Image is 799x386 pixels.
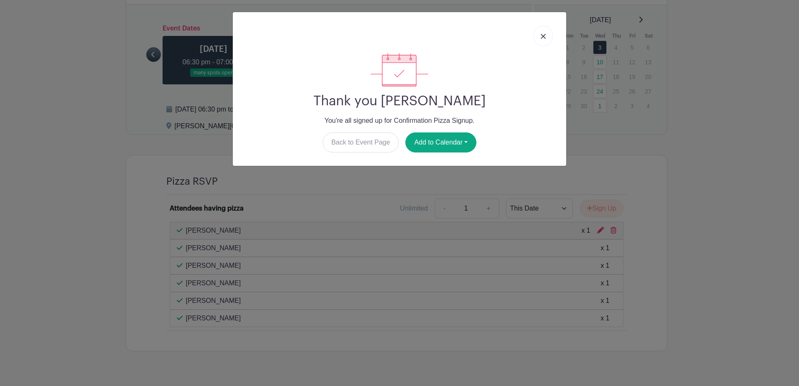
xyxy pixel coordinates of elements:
a: Back to Event Page [323,132,399,152]
h2: Thank you [PERSON_NAME] [239,93,560,109]
p: You're all signed up for Confirmation Pizza Signup. [239,116,560,126]
img: close_button-5f87c8562297e5c2d7936805f587ecaba9071eb48480494691a3f1689db116b3.svg [541,34,546,39]
img: signup_complete-c468d5dda3e2740ee63a24cb0ba0d3ce5d8a4ecd24259e683200fb1569d990c8.svg [371,53,428,86]
button: Add to Calendar [405,132,476,152]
